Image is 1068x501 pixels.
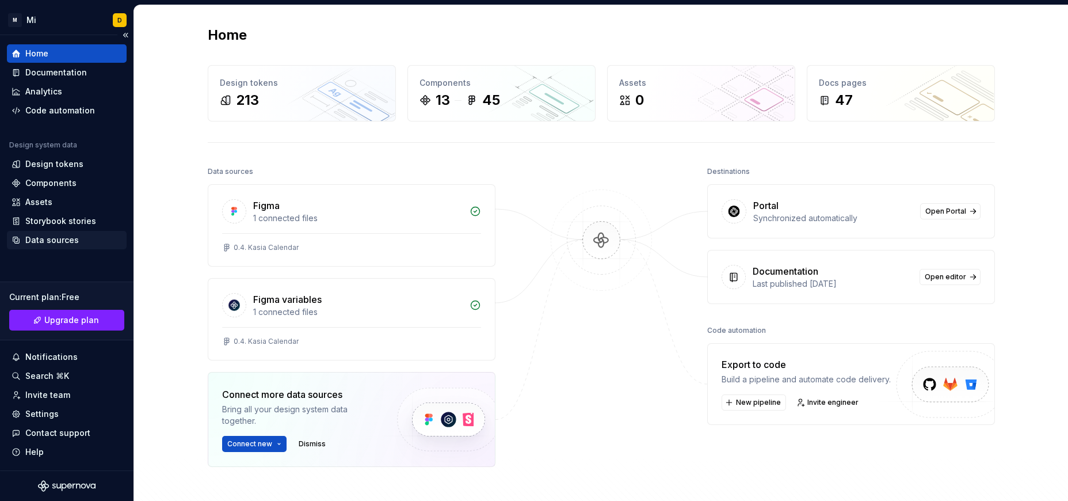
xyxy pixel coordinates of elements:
[7,174,127,192] a: Components
[117,16,122,25] div: D
[25,177,77,189] div: Components
[299,439,326,449] span: Dismiss
[253,293,322,306] div: Figma variables
[736,398,781,407] span: New pipeline
[753,264,818,278] div: Documentation
[38,480,96,492] svg: Supernova Logo
[7,386,127,404] a: Invite team
[2,7,131,32] button: MMiD
[222,388,377,401] div: Connect more data sources
[253,199,280,212] div: Figma
[807,398,859,407] span: Invite engineer
[7,101,127,120] a: Code automation
[208,26,247,44] h2: Home
[7,231,127,249] a: Data sources
[925,272,966,282] span: Open editor
[753,278,913,290] div: Last published [DATE]
[8,13,22,27] div: M
[819,77,983,89] div: Docs pages
[753,199,779,212] div: Portal
[236,91,259,109] div: 213
[722,394,786,411] button: New pipeline
[117,27,133,43] button: Collapse sidebar
[7,193,127,211] a: Assets
[920,269,981,285] a: Open editor
[722,358,891,371] div: Export to code
[7,82,127,101] a: Analytics
[407,65,596,122] a: Components1345
[7,348,127,366] button: Notifications
[44,314,99,326] span: Upgrade plan
[807,65,995,122] a: Docs pages47
[25,196,52,208] div: Assets
[7,155,127,173] a: Design tokens
[925,207,966,216] span: Open Portal
[208,278,495,360] a: Figma variables1 connected files0.4. Kasia Calendar
[25,234,79,246] div: Data sources
[25,370,69,382] div: Search ⌘K
[227,439,272,449] span: Connect new
[722,374,891,385] div: Build a pipeline and automate code delivery.
[220,77,384,89] div: Design tokens
[253,306,463,318] div: 1 connected files
[26,14,36,26] div: Mi
[25,215,96,227] div: Storybook stories
[7,44,127,63] a: Home
[25,408,59,420] div: Settings
[293,436,331,452] button: Dismiss
[707,322,766,339] div: Code automation
[482,91,500,109] div: 45
[835,91,853,109] div: 47
[25,86,62,97] div: Analytics
[25,351,78,363] div: Notifications
[7,63,127,82] a: Documentation
[9,310,124,331] button: Upgrade plan
[234,337,299,346] div: 0.4. Kasia Calendar
[920,203,981,219] a: Open Portal
[707,164,750,180] div: Destinations
[25,105,95,116] div: Code automation
[25,67,87,78] div: Documentation
[9,141,77,150] div: Design system data
[7,212,127,230] a: Storybook stories
[635,91,644,109] div: 0
[607,65,795,122] a: Assets0
[25,48,48,59] div: Home
[7,424,127,442] button: Contact support
[25,427,90,439] div: Contact support
[436,91,450,109] div: 13
[753,212,913,224] div: Synchronized automatically
[7,405,127,423] a: Settings
[7,367,127,385] button: Search ⌘K
[419,77,583,89] div: Components
[234,243,299,252] div: 0.4. Kasia Calendar
[793,394,864,411] a: Invite engineer
[25,446,44,458] div: Help
[222,436,287,452] button: Connect new
[619,77,783,89] div: Assets
[208,184,495,267] a: Figma1 connected files0.4. Kasia Calendar
[208,164,253,180] div: Data sources
[7,443,127,461] button: Help
[9,291,124,303] div: Current plan : Free
[25,389,70,401] div: Invite team
[208,65,396,122] a: Design tokens213
[25,158,83,170] div: Design tokens
[222,404,377,427] div: Bring all your design system data together.
[253,212,463,224] div: 1 connected files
